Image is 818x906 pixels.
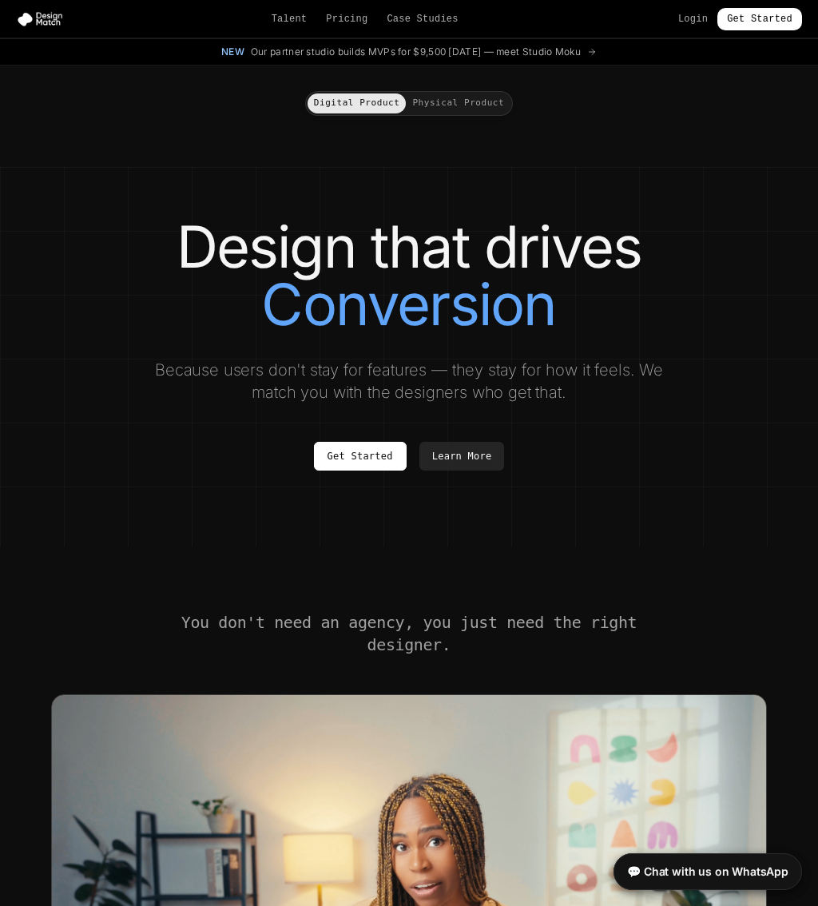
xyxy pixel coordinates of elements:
a: Case Studies [387,13,458,26]
a: Talent [272,13,308,26]
h1: Design that drives [32,218,786,333]
p: Because users don't stay for features — they stay for how it feels. We match you with the designe... [141,359,677,403]
span: New [221,46,244,58]
span: Conversion [261,276,556,333]
button: Digital Product [308,93,407,113]
h2: You don't need an agency, you just need the right designer. [179,611,639,656]
img: Design Match [16,11,70,27]
a: Login [678,13,708,26]
a: 💬 Chat with us on WhatsApp [613,853,802,890]
span: Our partner studio builds MVPs for $9,500 [DATE] — meet Studio Moku [251,46,581,58]
a: Get Started [717,8,802,30]
a: Get Started [314,442,407,471]
a: Learn More [419,442,505,471]
button: Physical Product [406,93,510,113]
a: Pricing [326,13,367,26]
